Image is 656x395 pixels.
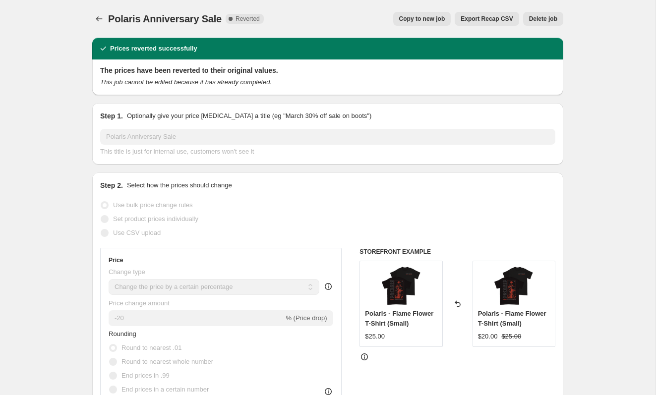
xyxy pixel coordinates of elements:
h6: STOREFRONT EXAMPLE [359,248,555,256]
span: Rounding [109,330,136,338]
span: Set product prices individually [113,215,198,223]
img: FireFlowerFB_80x.png [381,266,421,306]
span: $25.00 [501,333,521,340]
div: help [323,282,333,291]
span: Polaris - Flame Flower T-Shirt (Small) [478,310,546,327]
input: 30% off holiday sale [100,129,555,145]
span: This title is just for internal use, customers won't see it [100,148,254,155]
h2: Prices reverted successfully [110,44,197,54]
button: Price change jobs [92,12,106,26]
span: Round to nearest .01 [121,344,181,351]
span: $25.00 [365,333,385,340]
span: Change type [109,268,145,276]
span: Price change amount [109,299,170,307]
span: Delete job [529,15,557,23]
img: FireFlowerFB_80x.png [494,266,534,306]
span: End prices in a certain number [121,386,209,393]
p: Select how the prices should change [127,180,232,190]
span: % (Price drop) [286,314,327,322]
span: Export Recap CSV [461,15,513,23]
h2: Step 2. [100,180,123,190]
i: This job cannot be edited because it has already completed. [100,78,272,86]
button: Delete job [523,12,563,26]
span: $20.00 [478,333,498,340]
span: Polaris Anniversary Sale [108,13,222,24]
span: Round to nearest whole number [121,358,213,365]
h2: Step 1. [100,111,123,121]
p: Optionally give your price [MEDICAL_DATA] a title (eg "March 30% off sale on boots") [127,111,371,121]
span: Polaris - Flame Flower T-Shirt (Small) [365,310,433,327]
span: Use CSV upload [113,229,161,236]
span: Reverted [236,15,260,23]
span: Copy to new job [399,15,445,23]
span: Use bulk price change rules [113,201,192,209]
h2: The prices have been reverted to their original values. [100,65,555,75]
h3: Price [109,256,123,264]
span: End prices in .99 [121,372,170,379]
input: -15 [109,310,284,326]
button: Export Recap CSV [455,12,519,26]
button: Copy to new job [393,12,451,26]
